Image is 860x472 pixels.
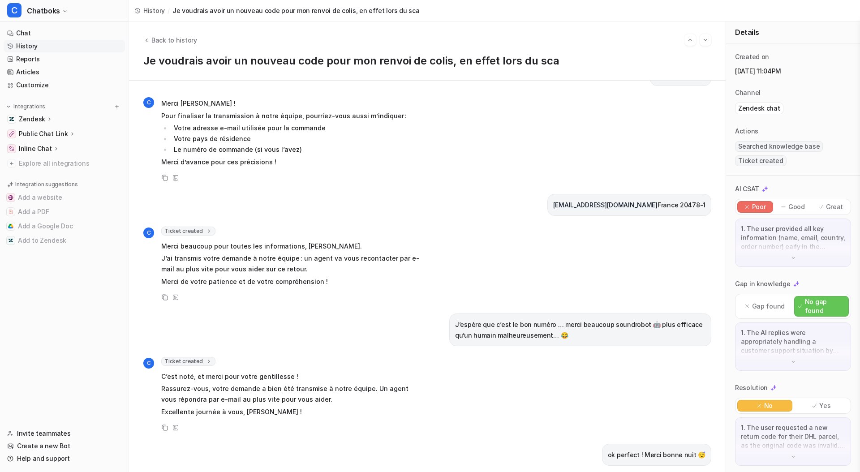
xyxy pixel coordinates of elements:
[9,146,14,151] img: Inline Chat
[9,131,14,137] img: Public Chat Link
[161,111,407,121] p: Pour finaliser la transmission à notre équipe, pourriez-vous aussi m’indiquer :
[735,52,769,61] p: Created on
[8,195,13,200] img: Add a website
[161,253,423,275] p: J’ai transmis votre demande à notre équipe : un agent va vous recontacter par e-mail au plus vite...
[790,359,796,365] img: down-arrow
[752,202,766,211] p: Poor
[161,276,423,287] p: Merci de votre patience et de votre compréhension !
[4,27,125,39] a: Chat
[4,219,125,233] button: Add a Google DocAdd a Google Doc
[735,185,759,193] p: AI CSAT
[161,383,423,405] p: Rassurez-vous, votre demande a bien été transmise à notre équipe. Un agent vous répondra par e-ma...
[161,98,407,109] p: Merci [PERSON_NAME] !
[4,157,125,170] a: Explore all integrations
[143,227,154,238] span: C
[19,129,68,138] p: Public Chat Link
[4,205,125,219] button: Add a PDFAdd a PDF
[687,36,693,44] img: Previous session
[143,358,154,369] span: C
[4,102,48,111] button: Integrations
[143,35,197,45] button: Back to history
[741,328,845,355] p: 1. The AI replies were appropriately handling a customer support situation by collecting needed i...
[8,209,13,215] img: Add a PDF
[19,144,52,153] p: Inline Chat
[4,53,125,65] a: Reports
[161,227,215,236] span: Ticket created
[553,201,658,209] a: [EMAIL_ADDRESS][DOMAIN_NAME]
[826,202,843,211] p: Great
[790,255,796,261] img: down-arrow
[172,6,420,15] span: Je voudrais avoir un nouveau code pour mon renvoi de colis, en effet lors du sca
[171,144,407,155] li: Le numéro de commande (si vous l’avez)
[735,127,758,136] p: Actions
[4,427,125,440] a: Invite teammates
[161,157,407,167] p: Merci d’avance pour ces précisions !
[143,6,165,15] span: History
[752,302,785,311] p: Gap found
[13,103,45,110] p: Integrations
[15,180,77,189] p: Integration suggestions
[4,452,125,465] a: Help and support
[788,202,805,211] p: Good
[7,159,16,168] img: explore all integrations
[7,3,21,17] span: C
[151,35,197,45] span: Back to history
[134,6,165,15] a: History
[735,279,791,288] p: Gap in knowledge
[455,319,705,341] p: J’espère que c’est le bon numéro … merci beaucoup soundrobot 🤖 plus efficace qu’un humain malheur...
[4,233,125,248] button: Add to ZendeskAdd to Zendesk
[171,123,407,133] li: Votre adresse e-mail utilisée pour la commande
[735,67,851,76] p: [DATE] 11:04PM
[702,36,709,44] img: Next session
[4,440,125,452] a: Create a new Bot
[608,450,705,460] p: ok perfect ! Merci bonne nuit 😴
[4,79,125,91] a: Customize
[19,156,121,171] span: Explore all integrations
[735,88,761,97] p: Channel
[553,200,705,210] p: France 20478-1
[8,238,13,243] img: Add to Zendesk
[4,40,125,52] a: History
[114,103,120,110] img: menu_add.svg
[19,115,45,124] p: Zendesk
[143,97,154,108] span: C
[168,6,170,15] span: /
[741,224,845,251] p: 1. The user provided all key information (name, email, country, order number) early in the conver...
[684,34,696,46] button: Go to previous session
[726,21,860,43] div: Details
[764,401,773,410] p: No
[171,133,407,144] li: Votre pays de résidence
[161,407,423,417] p: Excellente journée à vous, [PERSON_NAME] !
[161,371,423,382] p: C’est noté, et merci pour votre gentillesse !
[27,4,60,17] span: Chatboks
[4,66,125,78] a: Articles
[741,423,845,450] p: 1. The user requested a new return code for their DHL parcel, as the original code was invalid. 2...
[143,55,711,68] h1: Je voudrais avoir un nouveau code pour mon renvoi de colis, en effet lors du sca
[700,34,711,46] button: Go to next session
[738,104,780,113] p: Zendesk chat
[161,357,215,366] span: Ticket created
[161,241,423,252] p: Merci beaucoup pour toutes les informations, [PERSON_NAME].
[735,155,787,166] span: Ticket created
[790,454,796,460] img: down-arrow
[4,190,125,205] button: Add a websiteAdd a website
[735,141,823,152] span: Searched knowledge base
[735,383,768,392] p: Resolution
[5,103,12,110] img: expand menu
[8,223,13,229] img: Add a Google Doc
[805,297,845,315] p: No gap found
[9,116,14,122] img: Zendesk
[819,401,830,410] p: Yes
